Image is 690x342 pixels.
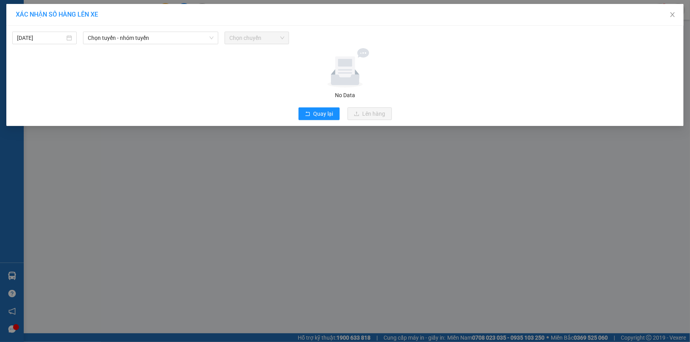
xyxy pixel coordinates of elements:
[209,36,214,40] span: down
[11,91,679,100] div: No Data
[299,107,340,120] button: rollbackQuay lại
[348,107,392,120] button: uploadLên hàng
[17,34,65,42] input: 15/09/2025
[662,4,684,26] button: Close
[669,11,676,18] span: close
[88,32,214,44] span: Chọn tuyến - nhóm tuyến
[305,111,310,117] span: rollback
[229,32,284,44] span: Chọn chuyến
[16,11,98,18] span: XÁC NHẬN SỐ HÀNG LÊN XE
[314,109,333,118] span: Quay lại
